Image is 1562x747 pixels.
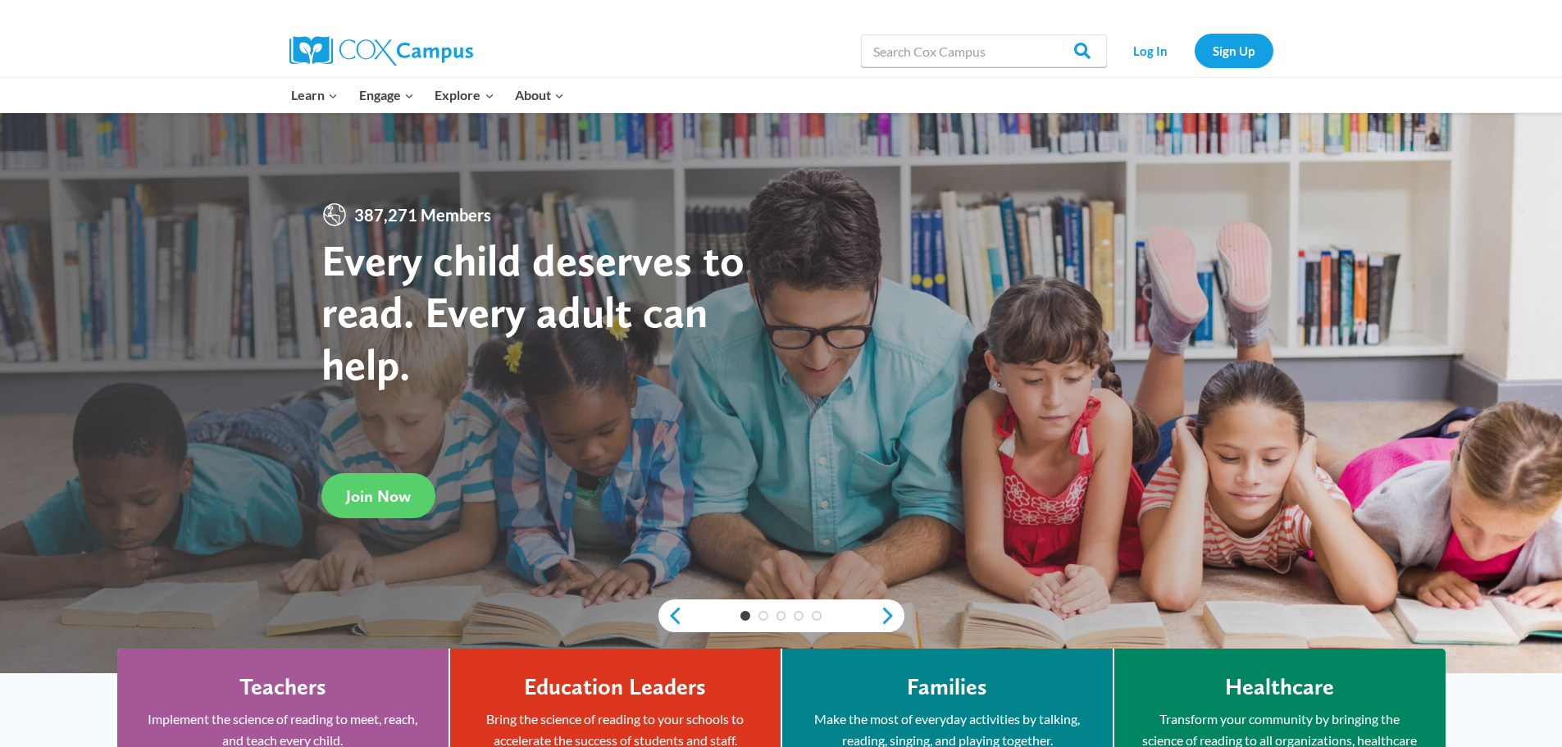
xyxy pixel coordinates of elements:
[812,611,822,621] a: 5
[515,84,564,106] span: About
[291,84,338,106] span: Learn
[289,36,473,66] img: Cox Campus
[281,78,575,112] nav: Primary Navigation
[776,611,786,621] a: 3
[880,606,904,626] a: next
[239,673,326,701] h4: Teachers
[359,84,414,106] span: Engage
[348,202,498,228] span: 387,271 Members
[346,486,411,506] span: Join Now
[1225,673,1334,701] h4: Healthcare
[740,611,750,621] a: 1
[1115,34,1273,67] nav: Secondary Navigation
[794,611,804,621] a: 4
[861,34,1107,67] input: Search Cox Campus
[524,673,706,701] h4: Education Leaders
[658,606,683,626] a: previous
[658,599,904,632] div: content slider buttons
[1195,34,1273,67] a: Sign Up
[1115,34,1186,67] a: Log In
[758,611,768,621] a: 2
[907,673,987,701] h4: Families
[321,473,435,518] a: Join Now
[435,84,494,106] span: Explore
[321,234,745,390] strong: Every child deserves to read. Every adult can help.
